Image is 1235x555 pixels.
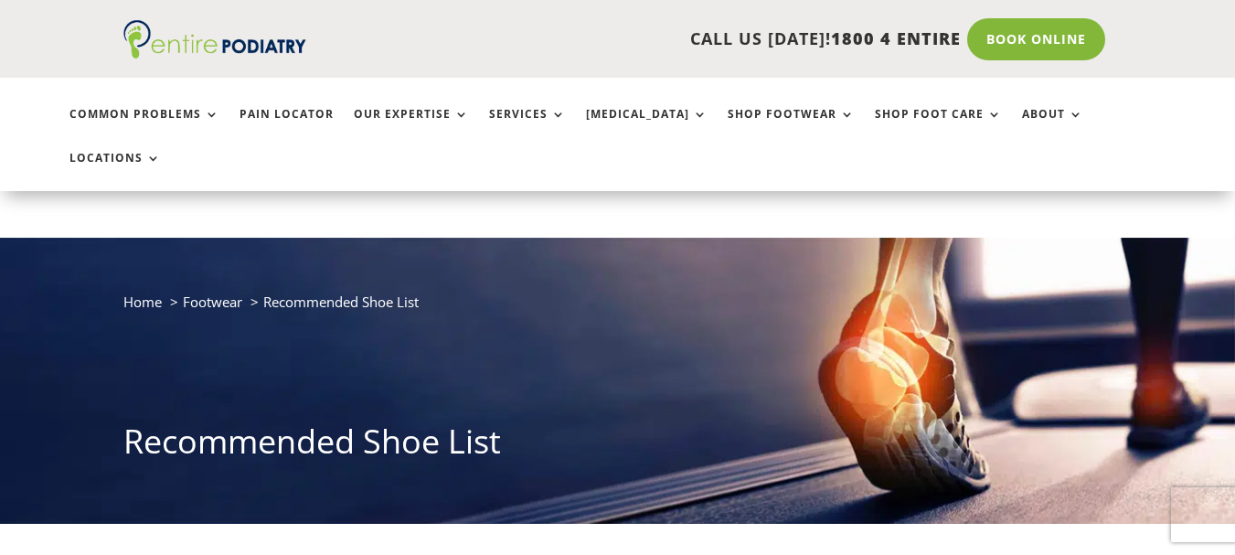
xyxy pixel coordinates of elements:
[123,290,1112,327] nav: breadcrumb
[69,152,161,191] a: Locations
[586,108,708,147] a: [MEDICAL_DATA]
[183,293,242,311] a: Footwear
[354,108,469,147] a: Our Expertise
[123,44,306,62] a: Entire Podiatry
[240,108,334,147] a: Pain Locator
[263,293,419,311] span: Recommended Shoe List
[1022,108,1083,147] a: About
[123,20,306,59] img: logo (1)
[728,108,855,147] a: Shop Footwear
[967,18,1105,60] a: Book Online
[69,108,219,147] a: Common Problems
[123,293,162,311] a: Home
[123,419,1112,474] h1: Recommended Shoe List
[875,108,1002,147] a: Shop Foot Care
[831,27,961,49] span: 1800 4 ENTIRE
[348,27,961,51] p: CALL US [DATE]!
[489,108,566,147] a: Services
